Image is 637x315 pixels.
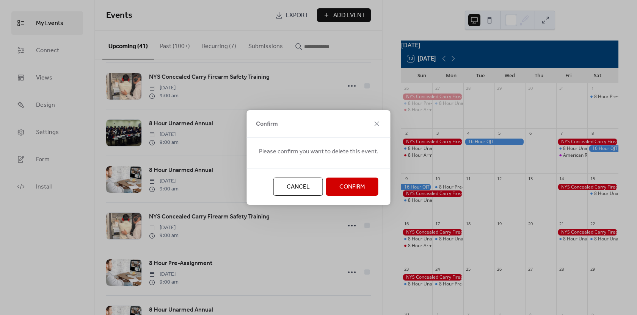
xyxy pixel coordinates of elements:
span: Confirm [339,182,365,192]
span: Confirm [256,120,278,129]
button: Cancel [273,178,323,196]
button: Confirm [326,178,378,196]
span: Please confirm you want to delete this event. [259,147,378,156]
span: Cancel [287,182,310,192]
